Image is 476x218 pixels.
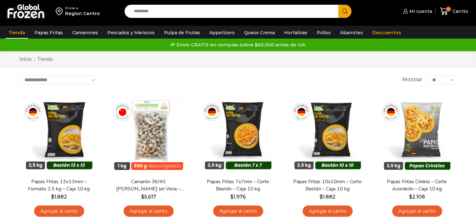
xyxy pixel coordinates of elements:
a: Abarrotes [337,27,366,39]
a: Agregar al carrito: “Camarón 36/40 Crudo Pelado sin Vena - Bronze - Caja 10 kg” [124,205,174,217]
a: Papas Fritas 13x13mm – Formato 2,5 kg – Caja 10 kg [23,178,95,193]
bdi: 1.976 [230,194,246,200]
a: Agregar al carrito: “Papas Fritas 7x7mm - Corte Bastón - Caja 10 kg” [213,205,263,217]
a: 0 Carrito [438,4,470,19]
a: Agregar al carrito: “Papas Fritas Crinkle - Corte Acordeón - Caja 10 kg” [392,205,442,217]
a: Mi cuenta [402,5,432,18]
select: Pedido de la tienda [19,75,99,85]
h1: Tienda [37,56,53,62]
bdi: 5.617 [141,194,156,200]
a: Pollos [314,27,334,39]
div: Enviar a [65,6,100,10]
span: $ [320,194,323,200]
a: Descuentos [369,27,404,39]
a: Agregar al carrito: “Papas Fritas 13x13mm - Formato 2,5 kg - Caja 10 kg” [34,205,84,217]
a: Camarones [69,27,101,39]
span: 0 [446,7,451,12]
img: address-field-icon.svg [56,6,65,17]
span: $ [51,194,54,200]
bdi: 1.882 [51,194,67,200]
a: Appetizers [206,27,238,39]
a: Papas Fritas 10x10mm – Corte Bastón – Caja 10 kg [291,178,363,193]
a: Tienda [5,27,28,39]
a: Papas Fritas [31,27,66,39]
bdi: 1.882 [320,194,335,200]
a: Agregar al carrito: “Papas Fritas 10x10mm - Corte Bastón - Caja 10 kg” [303,205,353,217]
div: Region Centro [65,10,100,17]
span: Carrito [451,8,468,14]
span: $ [141,194,144,200]
a: Hortalizas [281,27,310,39]
a: Papas Fritas Crinkle – Corte Acordeón – Caja 10 kg [381,178,453,193]
a: Pulpa de Frutas [161,27,203,39]
span: Mi cuenta [408,8,432,14]
a: Camarón 36/40 [PERSON_NAME] sin Vena – Bronze – Caja 10 kg [112,178,184,193]
span: Mostrar [402,76,422,83]
button: Search button [338,5,351,18]
a: Queso Crema [241,27,278,39]
span: $ [409,194,412,200]
nav: Breadcrumb [19,56,53,63]
a: Pescados y Mariscos [104,27,158,39]
span: $ [230,194,233,200]
bdi: 2.108 [409,194,425,200]
a: Papas Fritas 7x7mm – Corte Bastón – Caja 10 kg [202,178,274,193]
a: Inicio [19,56,32,63]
